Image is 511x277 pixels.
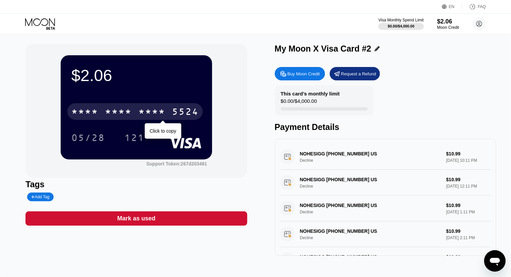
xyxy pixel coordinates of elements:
[31,195,49,199] div: Add Tag
[71,66,201,85] div: $2.06
[437,25,459,30] div: Moon Credit
[484,250,506,272] iframe: Button to launch messaging window
[388,24,414,28] div: $0.00 / $4,000.00
[275,44,372,54] div: My Moon X Visa Card #2
[449,4,455,9] div: EN
[478,4,486,9] div: FAQ
[66,129,110,146] div: 05/28
[71,133,105,144] div: 05/28
[27,193,53,201] div: Add Tag
[288,71,320,77] div: Buy Moon Credit
[172,107,199,118] div: 5524
[25,211,247,226] div: Mark as used
[281,91,340,96] div: This card’s monthly limit
[25,180,247,189] div: Tags
[275,122,496,132] div: Payment Details
[437,18,459,25] div: $2.06
[378,18,424,22] div: Visa Monthly Spend Limit
[341,71,376,77] div: Request a Refund
[146,161,207,166] div: Support Token: 267d203481
[150,128,176,134] div: Click to copy
[378,18,424,30] div: Visa Monthly Spend Limit$0.00/$4,000.00
[146,161,207,166] div: Support Token:267d203481
[330,67,380,80] div: Request a Refund
[117,215,155,222] div: Mark as used
[437,18,459,30] div: $2.06Moon Credit
[119,129,149,146] div: 121
[462,3,486,10] div: FAQ
[281,98,317,107] div: $0.00 / $4,000.00
[275,67,325,80] div: Buy Moon Credit
[442,3,462,10] div: EN
[124,133,144,144] div: 121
